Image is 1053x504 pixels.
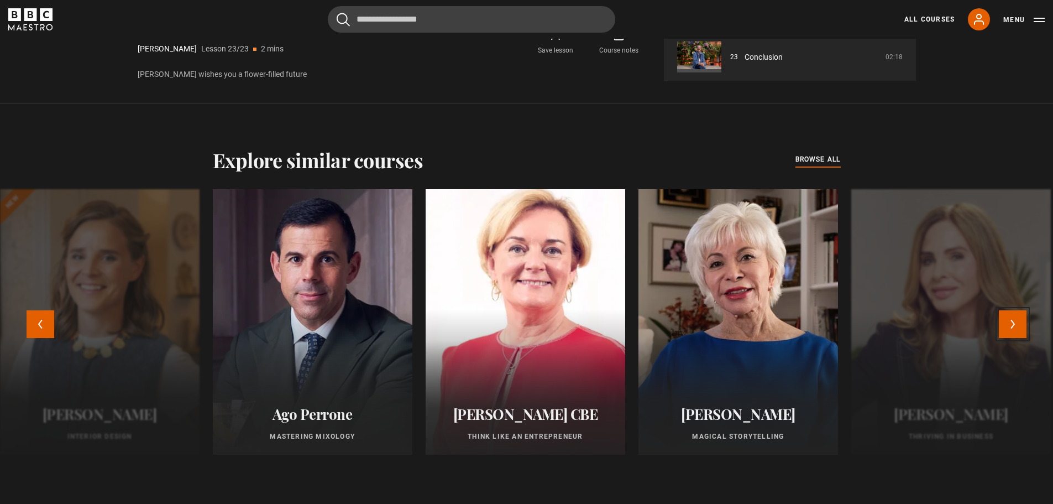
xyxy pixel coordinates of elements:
svg: BBC Maestro [8,8,53,30]
a: [PERSON_NAME] Thriving in Business [851,189,1051,455]
p: Mastering Mixology [226,432,399,441]
p: [PERSON_NAME] [138,43,197,55]
p: Think Like an Entrepreneur [439,432,612,441]
input: Search [328,6,615,33]
span: browse all [795,154,841,165]
p: Interior Design [13,432,186,441]
a: browse all [795,154,841,166]
a: Conclusion [745,51,783,63]
a: Course notes [587,25,650,58]
a: All Courses [904,14,955,24]
p: Lesson 23/23 [201,43,249,55]
p: 2 mins [261,43,284,55]
h2: [PERSON_NAME] [652,406,825,423]
button: Save lesson [524,25,587,58]
p: Thriving in Business [865,432,1038,441]
p: Magical Storytelling [652,432,825,441]
h2: Ago Perrone [226,406,399,423]
a: Ago Perrone Mastering Mixology [213,189,412,455]
button: Submit the search query [337,13,350,27]
p: [PERSON_NAME] wishes you a flower-filled future [138,69,651,80]
a: [PERSON_NAME] CBE Think Like an Entrepreneur [426,189,625,455]
h2: [PERSON_NAME] [865,406,1038,423]
h2: [PERSON_NAME] CBE [439,406,612,423]
h2: Explore similar courses [213,148,423,172]
a: [PERSON_NAME] Magical Storytelling [638,189,838,455]
h2: [PERSON_NAME] [13,406,186,423]
button: Toggle navigation [1003,14,1045,25]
